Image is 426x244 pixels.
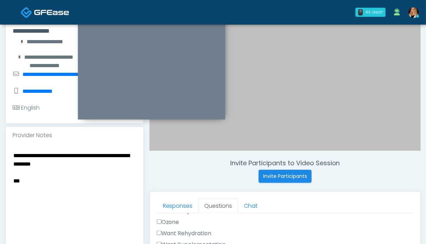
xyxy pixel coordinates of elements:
div: English [13,104,40,112]
label: Ozone [157,218,179,226]
button: Invite Participants [259,170,312,183]
a: 0 All clear! [351,5,390,20]
button: Open LiveChat chat widget [6,3,27,24]
div: 0 [358,9,363,15]
div: All clear! [366,9,383,15]
img: Docovia [21,7,32,18]
label: Want Rehydration [157,229,212,238]
div: Provider Notes [6,127,144,144]
a: Responses [157,199,199,213]
a: Chat [238,199,264,213]
h4: Invite Participants to Video Session [149,159,421,167]
input: Ozone [157,219,161,224]
a: Docovia [21,1,69,24]
img: Meagan Petrek [408,7,419,18]
img: Docovia [34,9,69,16]
a: Questions [199,199,238,213]
input: Want Rehydration [157,231,161,235]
